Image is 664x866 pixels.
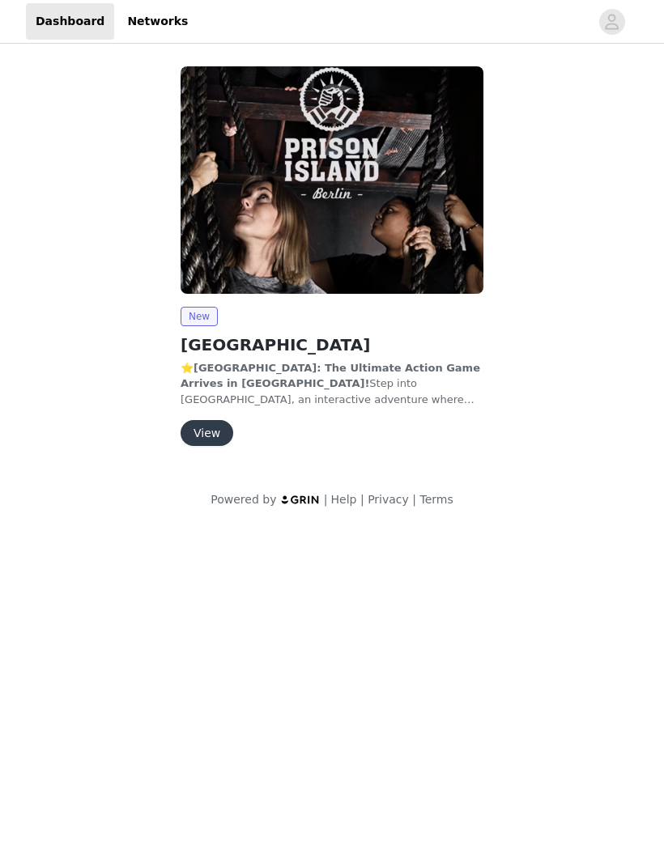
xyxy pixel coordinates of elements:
[368,493,409,506] a: Privacy
[331,493,357,506] a: Help
[181,362,480,390] strong: [GEOGRAPHIC_DATA]: The Ultimate Action Game Arrives in [GEOGRAPHIC_DATA]!
[181,420,233,446] button: View
[604,9,619,35] div: avatar
[360,493,364,506] span: |
[211,493,276,506] span: Powered by
[181,66,483,294] img: Fever
[26,3,114,40] a: Dashboard
[181,360,483,408] p: ⭐ Step into [GEOGRAPHIC_DATA], an interactive adventure where you and your team take on 34 thrill...
[181,333,483,357] h2: [GEOGRAPHIC_DATA]
[117,3,198,40] a: Networks
[181,427,233,439] a: View
[419,493,453,506] a: Terms
[181,307,218,326] span: New
[412,493,416,506] span: |
[324,493,328,506] span: |
[280,495,321,505] img: logo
